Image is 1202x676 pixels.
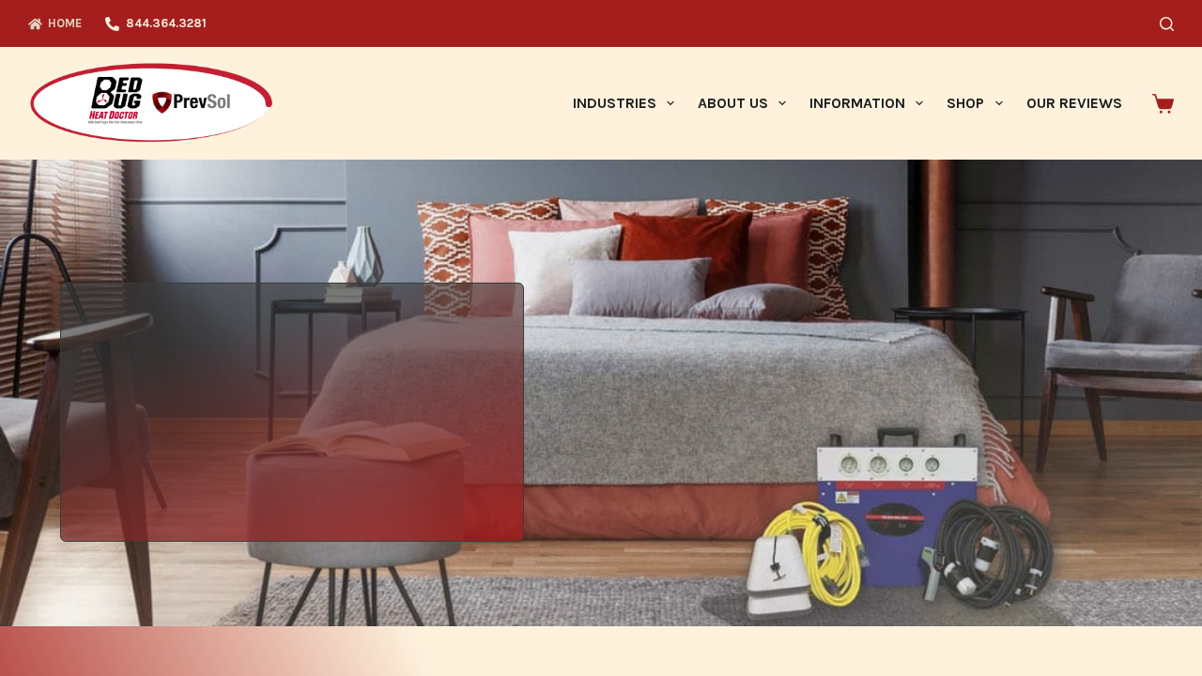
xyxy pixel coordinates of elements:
button: Search [1160,17,1174,31]
nav: Primary [561,47,1133,160]
a: Our Reviews [1014,47,1133,160]
a: Shop [935,47,1014,160]
a: About Us [686,47,797,160]
a: Information [798,47,935,160]
a: Industries [561,47,686,160]
img: Prevsol/Bed Bug Heat Doctor [28,62,274,146]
